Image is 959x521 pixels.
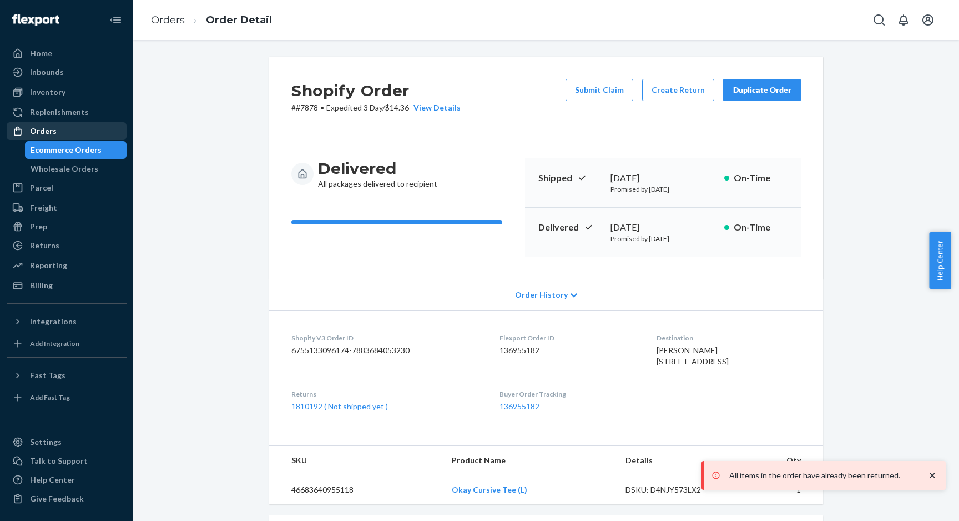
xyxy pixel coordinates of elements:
[7,313,127,330] button: Integrations
[7,83,127,101] a: Inventory
[927,470,938,481] svg: close toast
[30,48,52,59] div: Home
[30,437,62,448] div: Settings
[929,232,951,289] button: Help Center
[151,14,185,26] a: Orders
[738,475,823,505] td: 1
[515,289,568,300] span: Order History
[538,172,602,184] p: Shipped
[657,333,801,343] dt: Destination
[7,199,127,217] a: Freight
[30,221,47,232] div: Prep
[104,9,127,31] button: Close Navigation
[452,485,527,494] a: Okay Cursive Tee (L)
[31,144,102,156] div: Ecommerce Orders
[7,277,127,294] a: Billing
[30,339,79,348] div: Add Integration
[892,9,915,31] button: Open notifications
[25,160,127,178] a: Wholesale Orders
[30,370,65,381] div: Fast Tags
[291,402,388,411] a: 1810192 ( Not shipped yet )
[326,103,382,112] span: Expedited 3 Day
[729,470,916,481] p: All items in the order have already been returned.
[7,471,127,489] a: Help Center
[318,158,437,178] h3: Delivered
[610,221,715,234] div: [DATE]
[499,333,638,343] dt: Flexport Order ID
[30,393,70,402] div: Add Fast Tag
[318,158,437,189] div: All packages delivered to recipient
[7,103,127,121] a: Replenishments
[142,4,281,37] ol: breadcrumbs
[723,79,801,101] button: Duplicate Order
[7,44,127,62] a: Home
[30,67,64,78] div: Inbounds
[499,402,539,411] a: 136955182
[738,446,823,475] th: Qty
[7,490,127,508] button: Give Feedback
[12,14,59,26] img: Flexport logo
[269,475,443,505] td: 46683640955118
[31,163,98,174] div: Wholesale Orders
[7,452,127,470] a: Talk to Support
[610,184,715,194] p: Promised by [DATE]
[291,333,482,343] dt: Shopify V3 Order ID
[30,126,57,137] div: Orders
[499,345,638,356] dd: 136955182
[30,493,84,504] div: Give Feedback
[30,107,89,118] div: Replenishments
[7,218,127,236] a: Prep
[566,79,633,101] button: Submit Claim
[657,345,729,366] span: [PERSON_NAME] [STREET_ADDRESS]
[30,202,57,213] div: Freight
[30,240,59,251] div: Returns
[499,389,638,399] dt: Buyer Order Tracking
[7,433,127,451] a: Settings
[320,103,324,112] span: •
[610,172,715,184] div: [DATE]
[617,446,739,475] th: Details
[7,335,127,353] a: Add Integration
[291,102,461,113] p: # #7878 / $14.36
[291,79,461,102] h2: Shopify Order
[7,237,127,254] a: Returns
[269,446,443,475] th: SKU
[291,345,482,356] dd: 6755133096174-7883684053230
[25,141,127,159] a: Ecommerce Orders
[642,79,714,101] button: Create Return
[733,84,791,96] div: Duplicate Order
[7,63,127,81] a: Inbounds
[30,260,67,271] div: Reporting
[734,172,788,184] p: On-Time
[409,102,461,113] button: View Details
[7,389,127,407] a: Add Fast Tag
[538,221,602,234] p: Delivered
[7,179,127,197] a: Parcel
[610,234,715,243] p: Promised by [DATE]
[206,14,272,26] a: Order Detail
[30,87,65,98] div: Inventory
[30,182,53,193] div: Parcel
[625,484,730,495] div: DSKU: D4NJY573LX2
[7,122,127,140] a: Orders
[443,446,617,475] th: Product Name
[7,367,127,384] button: Fast Tags
[30,474,75,485] div: Help Center
[291,389,482,399] dt: Returns
[7,257,127,274] a: Reporting
[734,221,788,234] p: On-Time
[30,280,53,291] div: Billing
[868,9,890,31] button: Open Search Box
[30,316,77,327] div: Integrations
[917,9,939,31] button: Open account menu
[30,455,88,467] div: Talk to Support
